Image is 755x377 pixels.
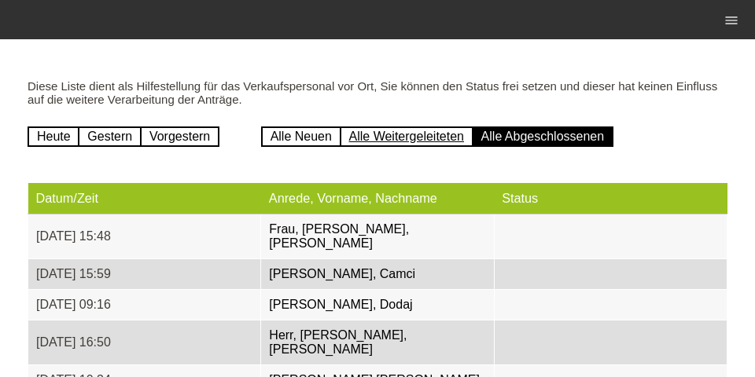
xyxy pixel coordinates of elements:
[28,214,261,259] td: [DATE] 15:48
[28,320,261,365] td: [DATE] 16:50
[28,183,261,214] th: Datum/Zeit
[269,298,412,311] a: [PERSON_NAME], Dodaj
[28,290,261,320] td: [DATE] 09:16
[472,126,614,147] a: Alle Abgeschlossenen
[28,79,727,106] p: Diese Liste dient als Hilfestellung für das Verkaufspersonal vor Ort, Sie können den Status frei ...
[716,15,747,24] a: menu
[724,13,739,28] i: menu
[269,328,407,356] a: Herr, [PERSON_NAME], [PERSON_NAME]
[340,126,473,147] a: Alle Weitergeleiteten
[494,183,727,214] th: Status
[261,183,494,214] th: Anrede, Vorname, Nachname
[269,222,409,250] a: Frau, [PERSON_NAME], [PERSON_NAME]
[78,126,142,147] a: Gestern
[269,267,415,280] a: [PERSON_NAME], Camci
[261,126,341,147] a: Alle Neuen
[28,259,261,290] td: [DATE] 15:59
[140,126,219,147] a: Vorgestern
[28,126,80,147] a: Heute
